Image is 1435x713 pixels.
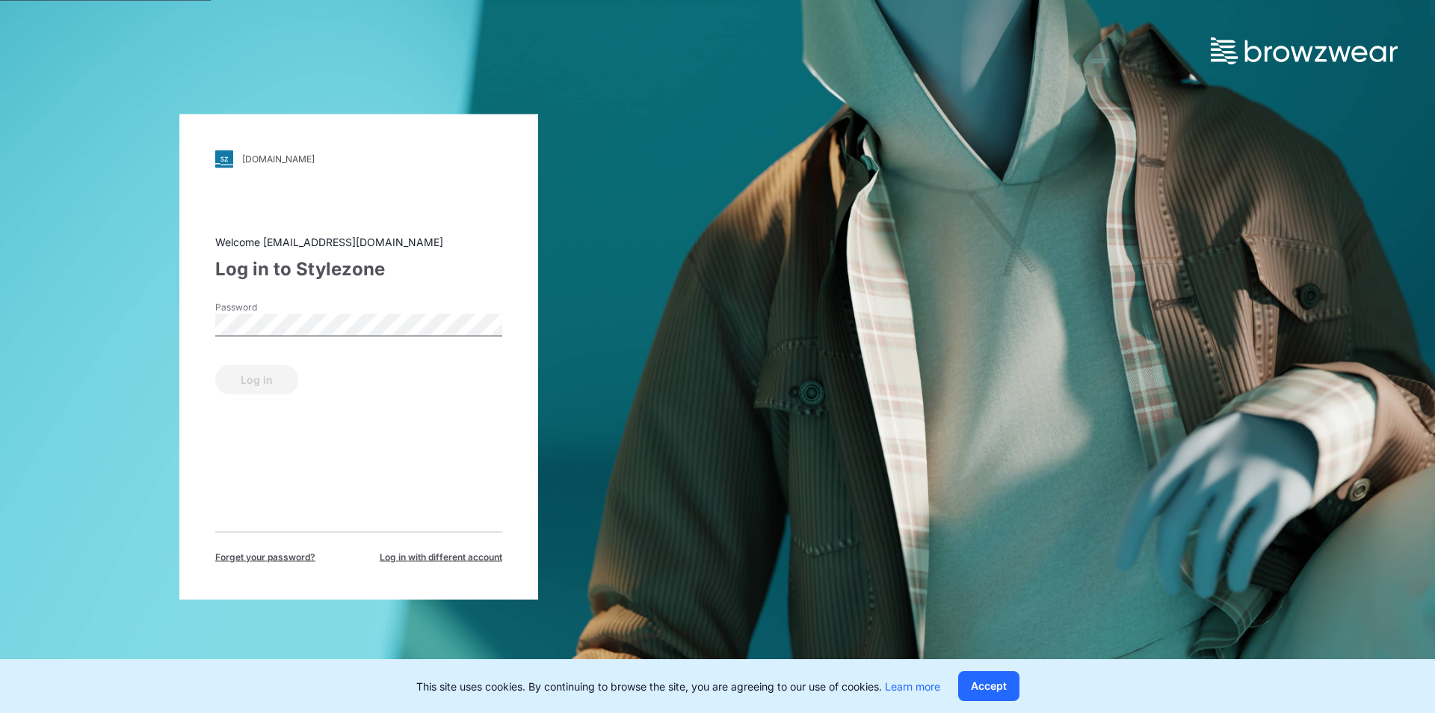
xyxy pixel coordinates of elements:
span: Log in with different account [380,550,502,563]
div: [DOMAIN_NAME] [242,153,315,165]
img: svg+xml;base64,PHN2ZyB3aWR0aD0iMjgiIGhlaWdodD0iMjgiIHZpZXdCb3g9IjAgMCAyOCAyOCIgZmlsbD0ibm9uZSIgeG... [215,150,233,168]
p: This site uses cookies. By continuing to browse the site, you are agreeing to our use of cookies. [416,679,940,694]
img: browzwear-logo.73288ffb.svg [1211,37,1398,64]
a: [DOMAIN_NAME] [215,150,502,168]
label: Password [215,300,320,313]
a: Learn more [885,680,940,693]
span: Forget your password? [215,550,315,563]
button: Accept [958,671,1019,701]
div: Welcome [EMAIL_ADDRESS][DOMAIN_NAME] [215,233,502,249]
div: Log in to Stylezone [215,255,502,282]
